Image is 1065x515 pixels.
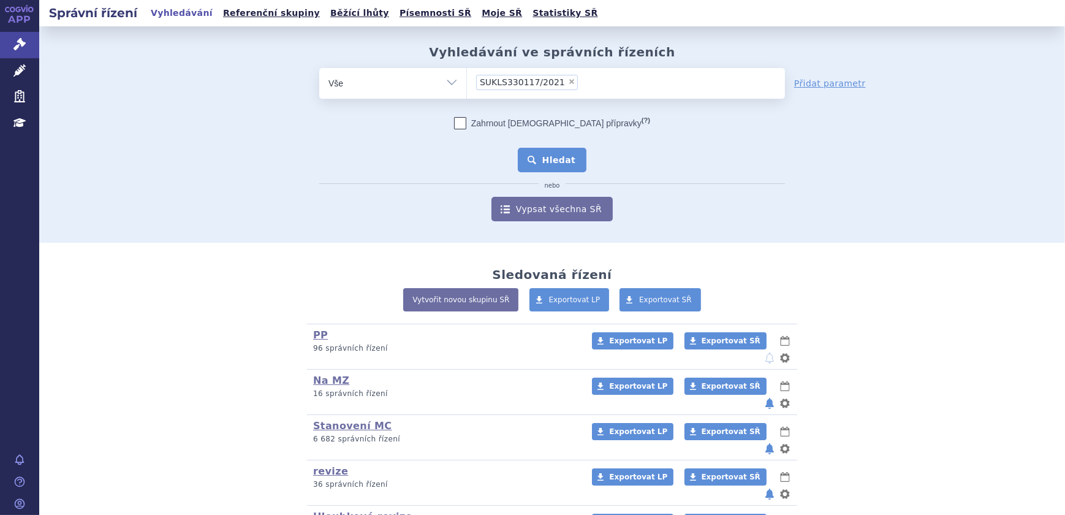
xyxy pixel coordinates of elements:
[779,334,791,348] button: lhůty
[549,296,601,304] span: Exportovat LP
[684,423,767,440] a: Exportovat SŘ
[609,473,667,481] span: Exportovat LP
[684,468,767,486] a: Exportovat SŘ
[684,332,767,349] a: Exportovat SŘ
[779,379,791,394] button: lhůty
[702,337,760,345] span: Exportovat SŘ
[147,5,216,21] a: Vyhledávání
[313,329,328,341] a: PP
[702,473,760,481] span: Exportovat SŘ
[592,468,673,486] a: Exportovat LP
[313,375,349,386] a: Na MZ
[609,427,667,436] span: Exportovat LP
[39,4,147,21] h2: Správní řízení
[702,427,760,436] span: Exportovat SŘ
[779,424,791,439] button: lhůty
[539,182,566,189] i: nebo
[429,45,675,59] h2: Vyhledávání ve správních řízeních
[779,351,791,365] button: nastavení
[764,487,776,502] button: notifikace
[518,148,587,172] button: Hledat
[313,343,576,354] p: 96 správních řízení
[609,337,667,345] span: Exportovat LP
[582,74,588,90] input: SUKLS330117/2021
[642,116,650,124] abbr: (?)
[492,267,612,282] h2: Sledovaná řízení
[313,420,392,432] a: Stanovení MC
[313,465,348,477] a: revize
[609,382,667,391] span: Exportovat LP
[779,470,791,484] button: lhůty
[702,382,760,391] span: Exportovat SŘ
[529,288,610,311] a: Exportovat LP
[219,5,324,21] a: Referenční skupiny
[480,78,565,86] span: SUKLS330117/2021
[764,396,776,411] button: notifikace
[327,5,393,21] a: Běžící lhůty
[403,288,518,311] a: Vytvořit novou skupinu SŘ
[313,434,576,444] p: 6 682 správních řízení
[794,77,866,90] a: Přidat parametr
[592,378,673,395] a: Exportovat LP
[592,332,673,349] a: Exportovat LP
[592,423,673,440] a: Exportovat LP
[639,296,692,304] span: Exportovat SŘ
[478,5,526,21] a: Moje SŘ
[779,487,791,502] button: nastavení
[764,351,776,365] button: notifikace
[684,378,767,395] a: Exportovat SŘ
[313,479,576,490] p: 36 správních řízení
[764,441,776,456] button: notifikace
[779,396,791,411] button: nastavení
[529,5,601,21] a: Statistiky SŘ
[568,78,575,85] span: ×
[491,197,613,221] a: Vypsat všechna SŘ
[454,117,650,129] label: Zahrnout [DEMOGRAPHIC_DATA] přípravky
[396,5,475,21] a: Písemnosti SŘ
[313,389,576,399] p: 16 správních řízení
[779,441,791,456] button: nastavení
[620,288,701,311] a: Exportovat SŘ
